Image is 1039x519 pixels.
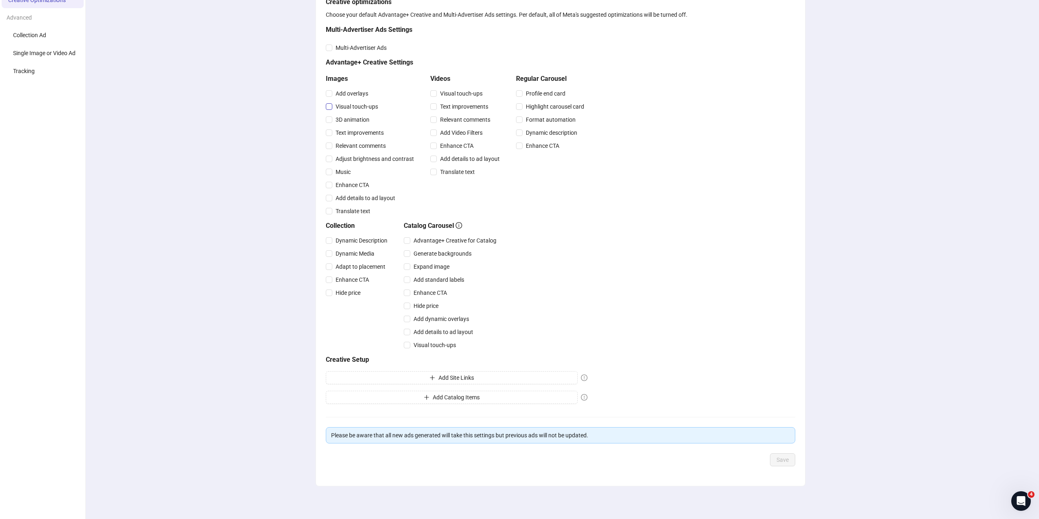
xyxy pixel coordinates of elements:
span: Translate text [332,207,374,216]
span: Add standard labels [410,275,467,284]
span: Add overlays [332,89,372,98]
span: Add Video Filters [437,128,486,137]
span: Relevant comments [332,141,389,150]
h5: Creative Setup [326,355,587,365]
span: Single Image or Video Ad [13,50,76,56]
span: Add details to ad layout [437,154,503,163]
div: Please be aware that all new ads generated will take this settings but previous ads will not be u... [331,431,790,440]
span: Add details to ad layout [332,194,398,203]
span: Multi-Advertiser Ads [332,43,390,52]
span: Add Catalog Items [433,394,480,401]
span: Hide price [410,301,442,310]
span: Advantage+ Creative for Catalog [410,236,500,245]
span: plus [429,375,435,381]
span: exclamation-circle [581,394,587,401]
span: Enhance CTA [437,141,477,150]
span: Highlight carousel card [523,102,587,111]
span: Adjust brightness and contrast [332,154,417,163]
h5: Collection [326,221,391,231]
span: Text improvements [332,128,387,137]
span: Enhance CTA [523,141,563,150]
span: Adapt to placement [332,262,389,271]
span: Visual touch-ups [410,341,459,350]
span: Dynamic description [523,128,581,137]
span: Text improvements [437,102,492,111]
h5: Catalog Carousel [404,221,500,231]
span: Hide price [332,288,364,297]
div: Choose your default Advantage+ Creative and Multi-Advertiser Ads settings. Per default, all of Me... [326,10,795,19]
button: Add Catalog Items [326,391,578,404]
span: 3D animation [332,115,373,124]
span: info-circle [456,222,462,229]
h5: Multi-Advertiser Ads Settings [326,25,587,35]
span: Add details to ad layout [410,327,476,336]
h5: Videos [430,74,503,84]
h5: Images [326,74,417,84]
span: Visual touch-ups [437,89,486,98]
span: Dynamic Media [332,249,378,258]
h5: Regular Carousel [516,74,587,84]
button: Add Site Links [326,371,578,384]
span: Music [332,167,354,176]
span: Format automation [523,115,579,124]
span: Profile end card [523,89,569,98]
iframe: Intercom live chat [1011,491,1031,511]
span: Dynamic Description [332,236,391,245]
span: Tracking [13,68,35,74]
span: Add dynamic overlays [410,314,472,323]
span: Enhance CTA [332,275,372,284]
span: Add Site Links [438,374,474,381]
span: 4 [1028,491,1035,498]
span: Enhance CTA [410,288,450,297]
span: Expand image [410,262,453,271]
span: Visual touch-ups [332,102,381,111]
span: Collection Ad [13,32,46,38]
button: Save [770,453,795,466]
span: Translate text [437,167,478,176]
span: exclamation-circle [581,374,587,381]
span: Relevant comments [437,115,494,124]
h5: Advantage+ Creative Settings [326,58,587,67]
span: Generate backgrounds [410,249,475,258]
span: plus [424,394,429,400]
span: Enhance CTA [332,180,372,189]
